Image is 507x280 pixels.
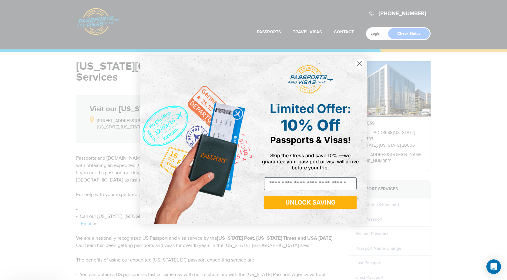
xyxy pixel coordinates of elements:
button: Close dialog [354,58,365,69]
span: Limited Offer: [270,101,351,116]
span: Passports & Visas! [270,135,351,145]
div: Open Intercom Messenger [486,259,501,274]
img: passports and visas [288,65,333,94]
span: Skip the stress and save 10%,—we guarantee your passport or visa will arrive before your trip. [262,152,359,171]
span: 10% Off [281,116,340,134]
button: UNLOCK SAVING [264,196,357,209]
img: de9cda0d-0715-46ca-9a25-073762a91ba7.png [140,56,253,224]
